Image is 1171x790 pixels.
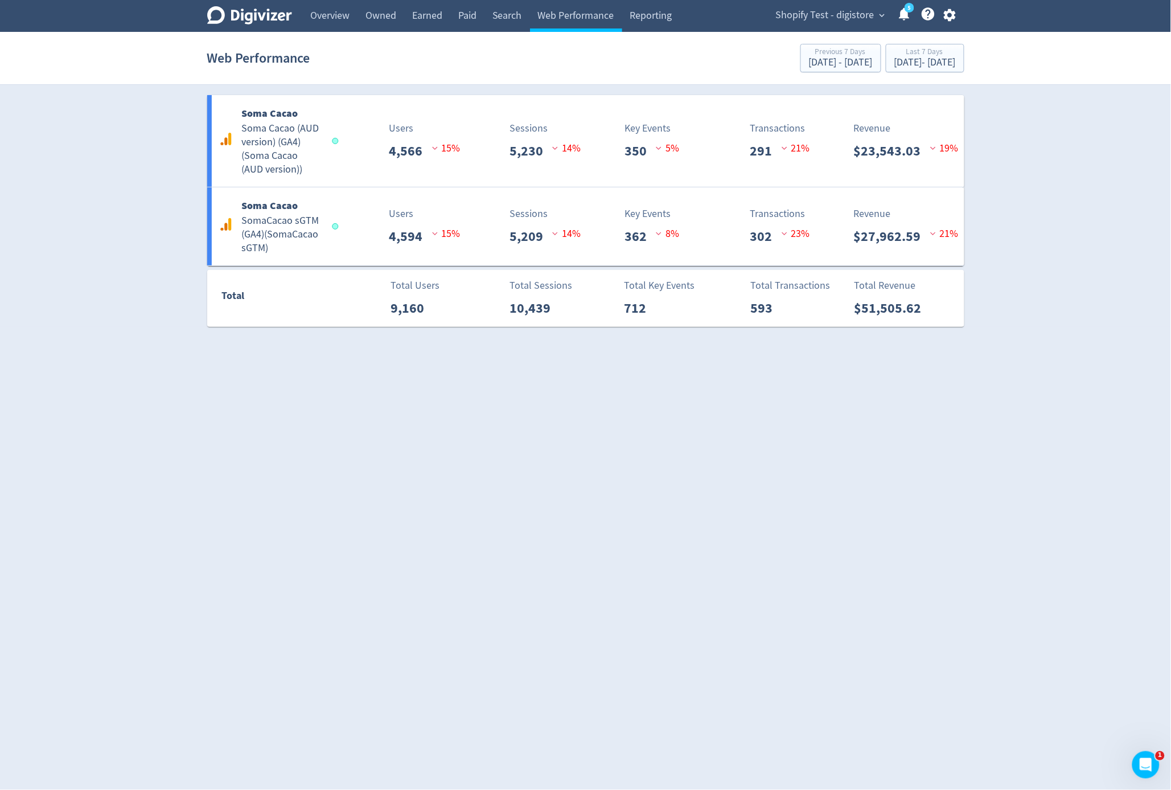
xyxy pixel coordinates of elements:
[624,226,656,247] p: 362
[552,141,581,156] p: 14 %
[1132,751,1160,779] iframe: Intercom live chat
[930,141,959,156] p: 19 %
[242,122,322,177] h5: Soma Cacao (AUD version) (GA4) ( Soma Cacao (AUD version) )
[624,206,679,222] p: Key Events
[510,298,560,318] p: 10,439
[886,44,964,72] button: Last 7 Days[DATE]- [DATE]
[656,226,679,241] p: 8 %
[800,44,881,72] button: Previous 7 Days[DATE] - [DATE]
[510,141,552,161] p: 5,230
[242,214,322,255] h5: SomaCacao sGTM (GA4) ( SomaCacao sGTM )
[389,206,461,222] p: Users
[894,48,956,58] div: Last 7 Days
[510,206,581,222] p: Sessions
[750,206,810,222] p: Transactions
[854,206,959,222] p: Revenue
[207,40,310,76] h1: Web Performance
[751,278,831,293] p: Total Transactions
[854,141,930,161] p: $23,543.03
[772,6,888,24] button: Shopify Test - digistore
[389,121,461,136] p: Users
[332,138,342,144] span: Data last synced: 5 Sep 2025, 10:02am (AEST)
[391,298,433,318] p: 9,160
[219,218,233,231] svg: Google Analytics
[389,226,432,247] p: 4,594
[776,6,874,24] span: Shopify Test - digistore
[750,141,782,161] p: 291
[656,141,679,156] p: 5 %
[242,199,298,212] b: Soma Cacao
[750,226,782,247] p: 302
[332,223,342,230] span: Data last synced: 5 Sep 2025, 10:02am (AEST)
[624,298,656,318] p: 712
[389,141,432,161] p: 4,566
[552,226,581,241] p: 14 %
[894,58,956,68] div: [DATE] - [DATE]
[750,121,810,136] p: Transactions
[907,4,910,12] text: 5
[510,121,581,136] p: Sessions
[207,187,964,265] a: Soma CacaoSomaCacao sGTM (GA4)(SomaCacao sGTM)Users4,594 15%Sessions5,209 14%Key Events362 8%Tran...
[242,107,298,120] b: Soma Cacao
[854,278,931,293] p: Total Revenue
[624,121,679,136] p: Key Events
[1156,751,1165,760] span: 1
[432,226,461,241] p: 15 %
[221,288,333,309] div: Total
[510,278,572,293] p: Total Sessions
[854,121,959,136] p: Revenue
[219,132,233,146] svg: Google Analytics
[809,48,873,58] div: Previous 7 Days
[854,298,931,318] p: $51,505.62
[510,226,552,247] p: 5,209
[207,95,964,187] a: Soma CacaoSoma Cacao (AUD version) (GA4)(Soma Cacao (AUD version))Users4,566 15%Sessions5,230 14%...
[432,141,461,156] p: 15 %
[854,226,930,247] p: $27,962.59
[905,3,914,13] a: 5
[624,141,656,161] p: 350
[930,226,959,241] p: 21 %
[751,298,782,318] p: 593
[809,58,873,68] div: [DATE] - [DATE]
[877,10,888,21] span: expand_more
[624,278,695,293] p: Total Key Events
[391,278,439,293] p: Total Users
